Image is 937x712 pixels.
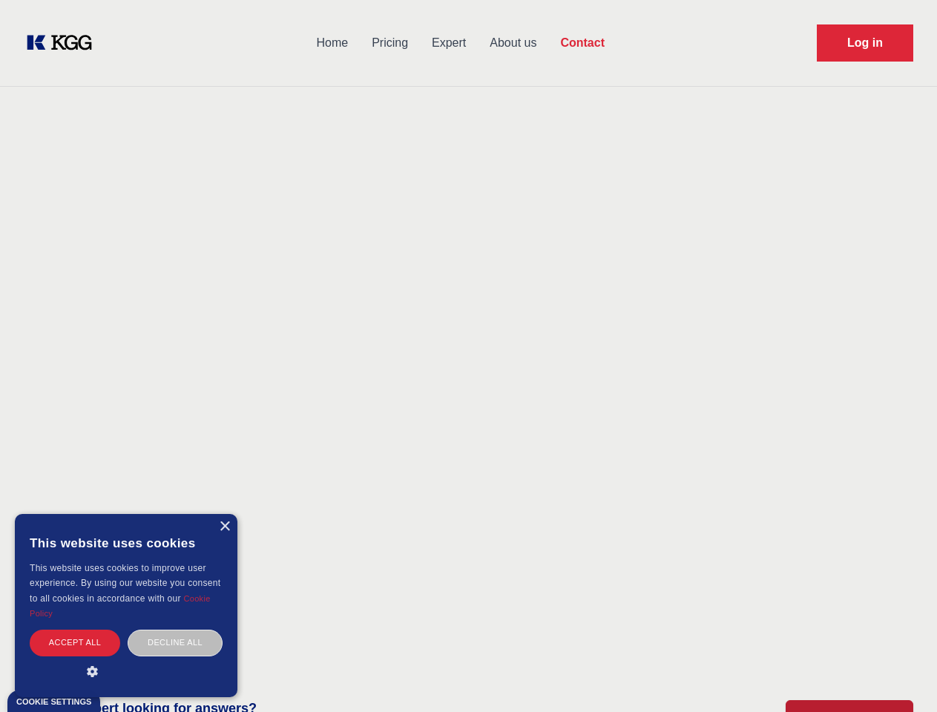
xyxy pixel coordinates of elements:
[304,24,360,62] a: Home
[219,521,230,533] div: Close
[548,24,617,62] a: Contact
[863,641,937,712] iframe: Chat Widget
[16,698,91,706] div: Cookie settings
[24,31,104,55] a: KOL Knowledge Platform: Talk to Key External Experts (KEE)
[30,563,220,604] span: This website uses cookies to improve user experience. By using our website you consent to all coo...
[817,24,913,62] a: Request Demo
[30,630,120,656] div: Accept all
[478,24,548,62] a: About us
[30,525,223,561] div: This website uses cookies
[420,24,478,62] a: Expert
[30,594,211,618] a: Cookie Policy
[128,630,223,656] div: Decline all
[360,24,420,62] a: Pricing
